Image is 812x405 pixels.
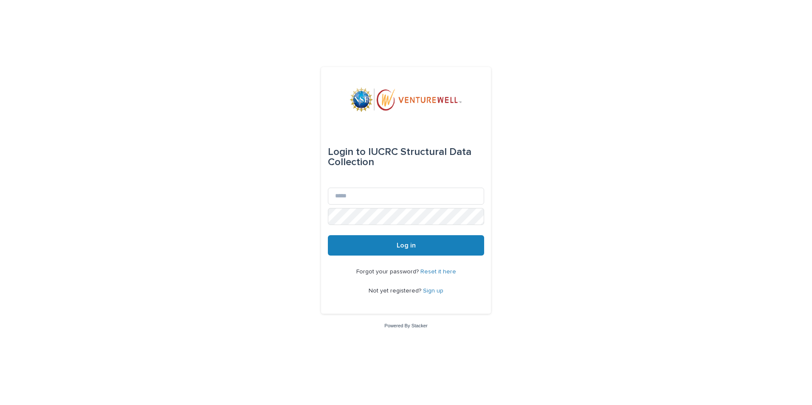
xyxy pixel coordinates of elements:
button: Log in [328,235,484,256]
span: Forgot your password? [356,269,420,275]
span: Login to [328,147,366,157]
span: Log in [397,242,416,249]
a: Powered By Stacker [384,323,427,328]
a: Reset it here [420,269,456,275]
span: Not yet registered? [369,288,423,294]
div: IUCRC Structural Data Collection [328,140,484,174]
a: Sign up [423,288,443,294]
img: mWhVGmOKROS2pZaMU8FQ [350,87,462,113]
